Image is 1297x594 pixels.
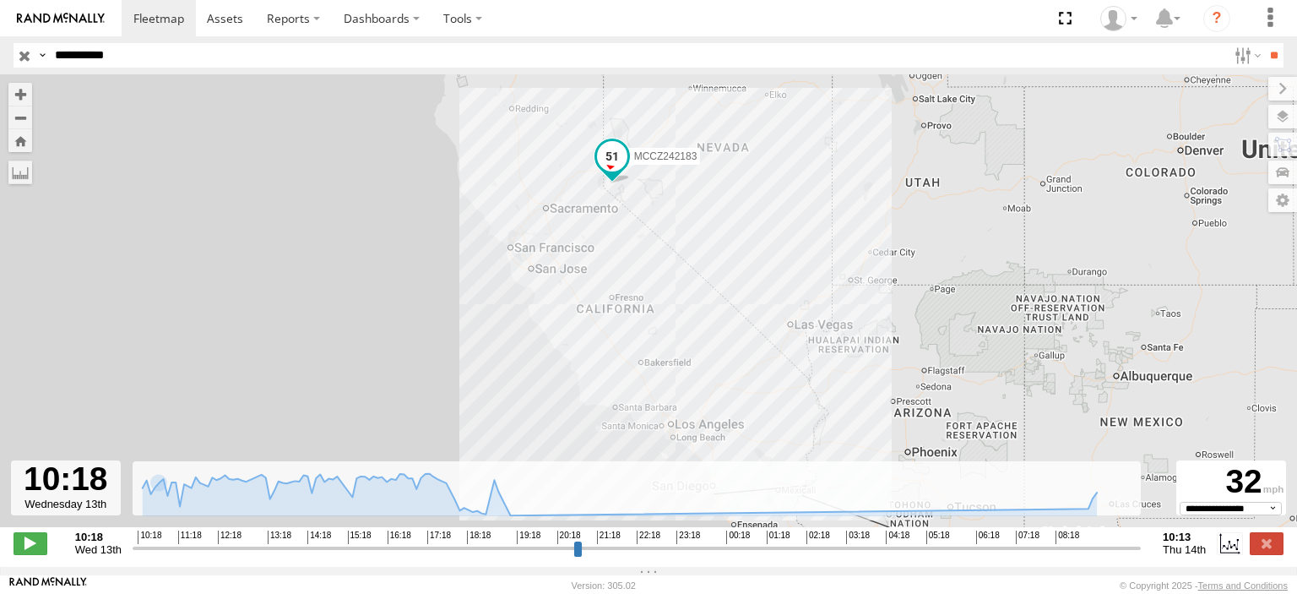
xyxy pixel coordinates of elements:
[1203,5,1230,32] i: ?
[1268,188,1297,212] label: Map Settings
[926,531,950,544] span: 05:18
[1094,6,1143,31] div: Zulema McIntosch
[1163,543,1206,556] span: Thu 14th Aug 2025
[1250,532,1283,554] label: Close
[634,150,697,162] span: MCCZ242183
[1179,463,1283,502] div: 32
[767,531,790,544] span: 01:18
[14,532,47,554] label: Play/Stop
[8,83,32,106] button: Zoom in
[886,531,909,544] span: 04:18
[976,531,1000,544] span: 06:18
[178,531,202,544] span: 11:18
[1016,531,1039,544] span: 07:18
[388,531,411,544] span: 16:18
[597,531,621,544] span: 21:18
[517,531,540,544] span: 19:18
[726,531,750,544] span: 00:18
[572,580,636,591] div: Version: 305.02
[8,129,32,152] button: Zoom Home
[307,531,331,544] span: 14:18
[138,531,161,544] span: 10:18
[637,531,660,544] span: 22:18
[8,161,32,184] label: Measure
[218,531,241,544] span: 12:18
[75,531,122,543] strong: 10:18
[427,531,451,544] span: 17:18
[1228,43,1264,68] label: Search Filter Options
[348,531,372,544] span: 15:18
[9,577,87,594] a: Visit our Website
[467,531,491,544] span: 18:18
[846,531,870,544] span: 03:18
[1120,580,1288,591] div: © Copyright 2025 -
[75,543,122,556] span: Wed 13th Aug 2025
[8,106,32,129] button: Zoom out
[806,531,830,544] span: 02:18
[268,531,291,544] span: 13:18
[557,531,581,544] span: 20:18
[676,531,700,544] span: 23:18
[1163,531,1206,543] strong: 10:13
[35,43,49,68] label: Search Query
[1198,580,1288,591] a: Terms and Conditions
[1056,531,1079,544] span: 08:18
[17,13,105,25] img: rand-logo.svg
